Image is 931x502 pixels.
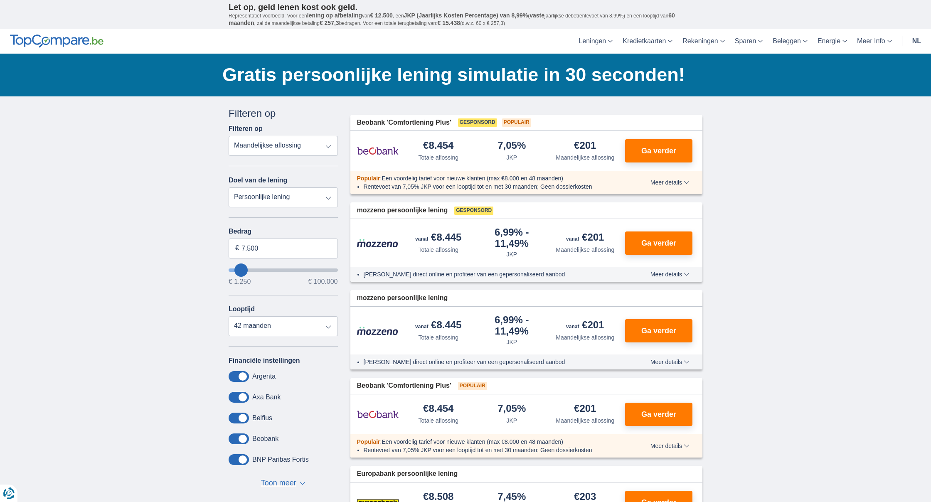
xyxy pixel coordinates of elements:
div: Totale aflossing [418,153,458,162]
div: 6,99% [478,315,545,336]
img: product.pl.alt Beobank [357,140,399,161]
span: Meer details [650,443,690,449]
span: Meer details [650,271,690,277]
input: wantToBorrow [229,268,338,272]
span: Ga verder [641,147,676,155]
div: €8.445 [415,232,461,244]
div: 6,99% [478,227,545,249]
div: Totale aflossing [418,246,458,254]
span: 60 maanden [229,12,675,26]
span: Populair [502,118,531,127]
li: Rentevoet van 7,05% JKP voor een looptijd tot en met 30 maanden; Geen dossierkosten [364,182,620,191]
span: ▼ [300,482,305,485]
li: [PERSON_NAME] direct online en profiteer van een gepersonaliseerd aanbod [364,270,620,278]
a: Rekeningen [677,29,729,54]
label: Bedrag [229,228,338,235]
div: €8.454 [423,140,453,152]
div: €201 [566,320,604,332]
img: product.pl.alt Mozzeno [357,239,399,248]
div: JKP [506,416,517,425]
img: product.pl.alt Beobank [357,404,399,425]
div: €8.454 [423,404,453,415]
span: Ga verder [641,239,676,247]
a: Energie [813,29,852,54]
span: JKP (Jaarlijks Kosten Percentage) van 8,99% [404,12,528,19]
a: Kredietkaarten [618,29,677,54]
div: Maandelijkse aflossing [556,416,614,425]
a: nl [907,29,926,54]
span: Beobank 'Comfortlening Plus' [357,118,451,128]
div: €201 [574,404,596,415]
li: [PERSON_NAME] direct online en profiteer van een gepersonaliseerd aanbod [364,358,620,366]
button: Ga verder [625,139,692,162]
div: Totale aflossing [418,333,458,342]
div: : [350,438,627,446]
p: Representatief voorbeeld: Voor een van , een ( jaarlijkse debetrentevoet van 8,99%) en een loopti... [229,12,702,27]
li: Rentevoet van 7,05% JKP voor een looptijd tot en met 30 maanden; Geen dossierkosten [364,446,620,454]
button: Meer details [644,443,696,449]
label: Doel van de lening [229,177,287,184]
a: Leningen [574,29,618,54]
label: Filteren op [229,125,263,133]
span: € 12.500 [370,12,393,19]
label: Axa Bank [252,394,281,401]
span: Gesponsord [454,207,493,215]
span: Meer details [650,359,690,365]
span: Ga verder [641,327,676,335]
a: Sparen [730,29,768,54]
label: Argenta [252,373,276,380]
label: BNP Paribas Fortis [252,456,309,463]
p: Let op, geld lenen kost ook geld. [229,2,702,12]
span: € 1.250 [229,278,251,285]
span: € [235,244,239,253]
img: TopCompare [10,34,103,48]
label: Financiële instellingen [229,357,300,364]
span: Populair [357,438,380,445]
div: Maandelijkse aflossing [556,246,614,254]
span: € 100.000 [308,278,337,285]
div: 7,05% [498,404,526,415]
button: Ga verder [625,403,692,426]
span: Populair [357,175,380,182]
div: Totale aflossing [418,416,458,425]
span: Een voordelig tarief voor nieuwe klanten (max €8.000 en 48 maanden) [382,438,563,445]
span: Beobank 'Comfortlening Plus' [357,381,451,391]
div: JKP [506,250,517,258]
button: Meer details [644,359,696,365]
span: Ga verder [641,411,676,418]
h1: Gratis persoonlijke lening simulatie in 30 seconden! [222,62,702,88]
div: €201 [566,232,604,244]
div: Maandelijkse aflossing [556,333,614,342]
button: Meer details [644,179,696,186]
div: €8.445 [415,320,461,332]
div: €201 [574,140,596,152]
a: Beleggen [768,29,813,54]
div: Maandelijkse aflossing [556,153,614,162]
span: lening op afbetaling [307,12,362,19]
div: 7,05% [498,140,526,152]
span: Populair [458,382,487,390]
span: Meer details [650,180,690,185]
div: : [350,174,627,182]
label: Belfius [252,414,272,422]
div: Filteren op [229,106,338,121]
button: Ga verder [625,319,692,342]
span: Een voordelig tarief voor nieuwe klanten (max €8.000 en 48 maanden) [382,175,563,182]
span: mozzeno persoonlijke lening [357,293,448,303]
span: mozzeno persoonlijke lening [357,206,448,215]
button: Meer details [644,271,696,278]
label: Looptijd [229,305,255,313]
button: Toon meer ▼ [259,477,308,489]
span: € 15.438 [437,20,460,26]
div: JKP [506,338,517,346]
div: JKP [506,153,517,162]
span: Europabank persoonlijke lening [357,469,458,479]
a: Meer Info [852,29,897,54]
img: product.pl.alt Mozzeno [357,326,399,335]
label: Beobank [252,435,278,443]
button: Ga verder [625,231,692,255]
span: vaste [530,12,544,19]
span: Gesponsord [458,118,497,127]
span: € 257,3 [320,20,339,26]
